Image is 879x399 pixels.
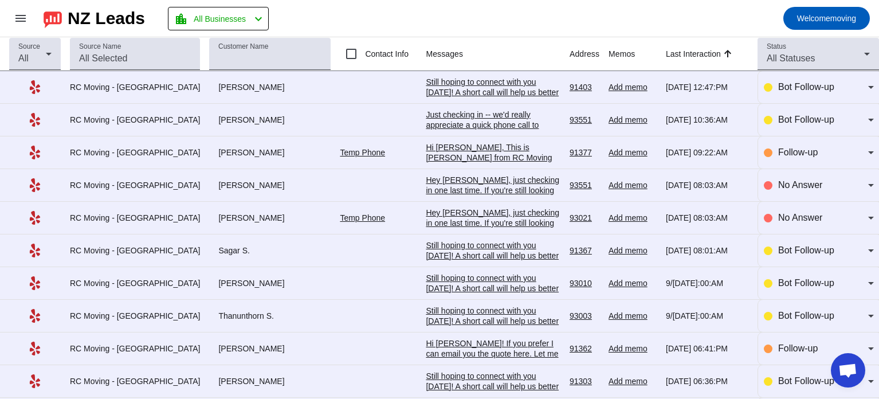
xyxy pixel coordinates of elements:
div: Still hoping to connect with you [DATE]! A short call will help us better understand your move an... [426,273,560,345]
a: Open chat [831,353,865,388]
div: [PERSON_NAME] [209,180,331,190]
mat-icon: Yelp [28,178,42,192]
span: Bot Follow-up [778,311,834,320]
span: Bot Follow-up [778,245,834,255]
mat-icon: Yelp [28,244,42,257]
input: All Selected [79,52,191,65]
div: Add memo [609,245,657,256]
a: Temp Phone [340,213,385,222]
mat-icon: Yelp [28,211,42,225]
div: Hey [PERSON_NAME], just checking in one last time. If you're still looking for help with your mov... [426,208,560,331]
div: 93021 [570,213,599,223]
div: RC Moving - [GEOGRAPHIC_DATA] [70,147,200,158]
mat-icon: Yelp [28,374,42,388]
div: Still hoping to connect with you [DATE]! A short call will help us better understand your move an... [426,77,560,149]
span: Follow-up [778,343,818,353]
mat-icon: menu [14,11,28,25]
div: Add memo [609,278,657,288]
th: Memos [609,37,666,71]
th: Messages [426,37,570,71]
span: Welcome [797,14,830,23]
span: Follow-up [778,147,818,157]
div: RC Moving - [GEOGRAPHIC_DATA] [70,311,200,321]
div: 93551 [570,115,599,125]
div: Just checking in -- we'd really appreciate a quick phone call to make sure everything is planned ... [426,109,560,202]
div: RC Moving - [GEOGRAPHIC_DATA] [70,278,200,288]
span: All [18,53,29,63]
span: Bot Follow-up [778,115,834,124]
span: Bot Follow-up [778,82,834,92]
div: 93010 [570,278,599,288]
div: [PERSON_NAME] [209,278,331,288]
span: No Answer [778,180,822,190]
mat-label: Status [767,43,786,50]
mat-icon: chevron_left [252,12,265,26]
a: Temp Phone [340,148,385,157]
mat-icon: location_city [174,12,188,26]
mat-label: Source Name [79,43,121,50]
div: 91377 [570,147,599,158]
div: NZ Leads [68,10,145,26]
div: Add memo [609,180,657,190]
div: Thanunthorn S. [209,311,331,321]
mat-icon: Yelp [28,276,42,290]
button: All Businesses [168,7,269,30]
mat-label: Customer Name [218,43,268,50]
div: 9/[DATE]:00:AM [666,278,748,288]
div: RC Moving - [GEOGRAPHIC_DATA] [70,213,200,223]
div: Add memo [609,147,657,158]
div: [DATE] 08:01:AM [666,245,748,256]
mat-icon: Yelp [28,146,42,159]
span: Bot Follow-up [778,376,834,386]
div: Still hoping to connect with you [DATE]! A short call will help us better understand your move an... [426,240,560,312]
div: Hi [PERSON_NAME]! If you prefer I can email you the quote here. Let me know. Thanks [PERSON_NAME] [426,338,560,369]
span: No Answer [778,213,822,222]
div: [DATE] 09:22:AM [666,147,748,158]
div: Add memo [609,376,657,386]
div: [DATE] 12:47:PM [666,82,748,92]
div: RC Moving - [GEOGRAPHIC_DATA] [70,115,200,125]
div: Add memo [609,115,657,125]
div: RC Moving - [GEOGRAPHIC_DATA] [70,245,200,256]
mat-icon: Yelp [28,113,42,127]
div: Sagar S. [209,245,331,256]
div: [PERSON_NAME] [209,82,331,92]
div: RC Moving - [GEOGRAPHIC_DATA] [70,343,200,354]
th: Address [570,37,609,71]
span: moving [797,10,856,26]
span: All Statuses [767,53,815,63]
div: [DATE] 06:41:PM [666,343,748,354]
div: RC Moving - [GEOGRAPHIC_DATA] [70,376,200,386]
div: Hey [PERSON_NAME], just checking in one last time. If you're still looking for help with your mov... [426,175,560,299]
div: [DATE] 08:03:AM [666,180,748,190]
div: Add memo [609,343,657,354]
span: All Businesses [194,11,246,27]
div: 9/[DATE]:00:AM [666,311,748,321]
img: logo [44,9,62,28]
div: [PERSON_NAME] [209,376,331,386]
div: [PERSON_NAME] [209,115,331,125]
button: Welcomemoving [783,7,870,30]
div: RC Moving - [GEOGRAPHIC_DATA] [70,82,200,92]
div: 91403 [570,82,599,92]
div: 91367 [570,245,599,256]
div: [DATE] 08:03:AM [666,213,748,223]
div: [PERSON_NAME] [209,343,331,354]
mat-label: Source [18,43,40,50]
div: [DATE] 10:36:AM [666,115,748,125]
div: Still hoping to connect with you [DATE]! A short call will help us better understand your move an... [426,306,560,378]
label: Contact Info [363,48,409,60]
div: Add memo [609,82,657,92]
div: Last Interaction [666,48,721,60]
div: [PERSON_NAME] [209,213,331,223]
div: Add memo [609,213,657,223]
div: Hi [PERSON_NAME], This is [PERSON_NAME] from RC Moving Company. I just wanted to check in with yo... [426,142,560,235]
div: 91303 [570,376,599,386]
div: [DATE] 06:36:PM [666,376,748,386]
mat-icon: Yelp [28,309,42,323]
span: Bot Follow-up [778,278,834,288]
div: RC Moving - [GEOGRAPHIC_DATA] [70,180,200,190]
mat-icon: Yelp [28,342,42,355]
div: [PERSON_NAME] [209,147,331,158]
mat-icon: Yelp [28,80,42,94]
